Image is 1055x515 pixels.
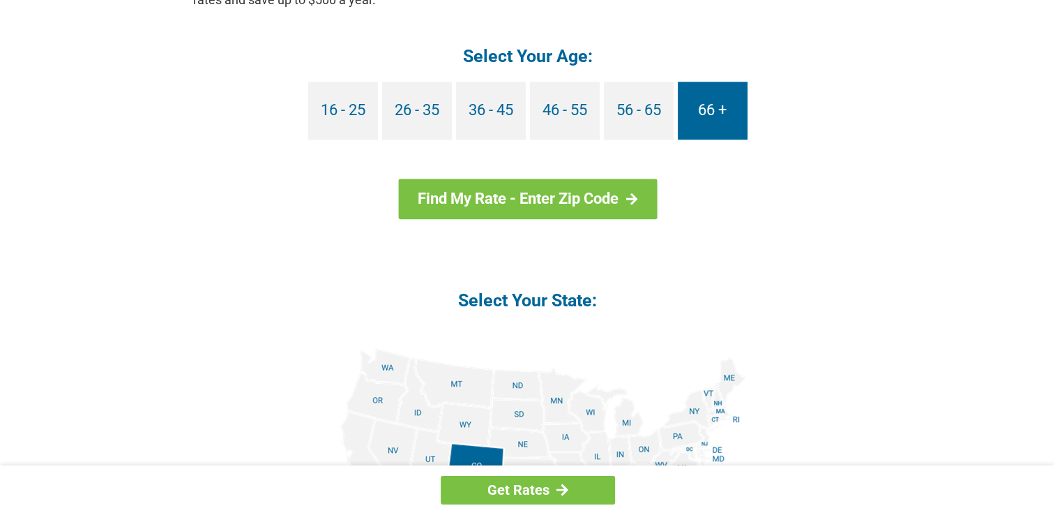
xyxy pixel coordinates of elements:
a: 56 - 65 [604,82,674,140]
a: 66 + [678,82,747,140]
a: 46 - 55 [530,82,600,140]
h4: Select Your Age: [193,45,863,68]
a: Get Rates [441,476,615,505]
a: 16 - 25 [308,82,378,140]
a: 26 - 35 [382,82,452,140]
a: 36 - 45 [456,82,526,140]
a: Find My Rate - Enter Zip Code [398,179,657,219]
h4: Select Your State: [193,289,863,312]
